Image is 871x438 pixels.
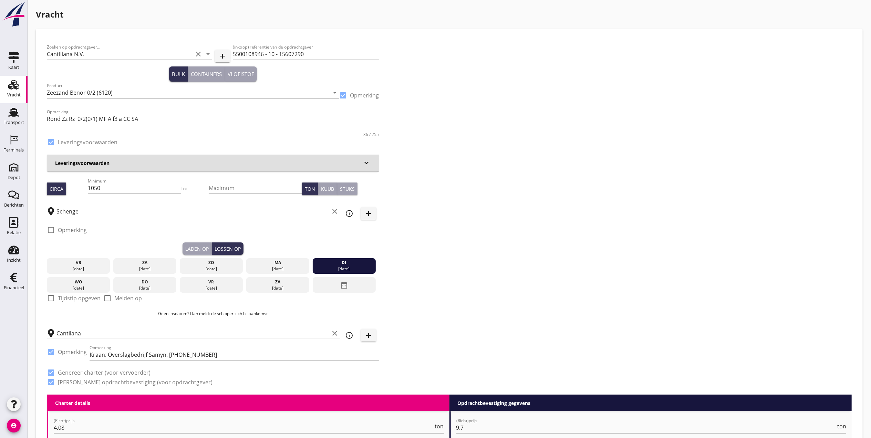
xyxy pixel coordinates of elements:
label: Melden op [114,295,142,302]
input: Product [47,87,329,98]
div: [DATE] [182,285,241,291]
div: Berichten [4,203,24,207]
div: vr [182,279,241,285]
label: Opmerking [58,348,87,355]
i: add [364,331,373,340]
button: Containers [188,66,225,82]
label: Leveringsvoorwaarden [58,139,117,146]
span: ton [837,424,846,429]
h1: Vracht [36,8,863,21]
label: Tijdstip opgeven [58,295,101,302]
i: account_circle [7,419,21,432]
div: vr [49,260,108,266]
div: Vloeistof [228,70,254,78]
div: zo [182,260,241,266]
input: Minimum [88,182,181,194]
button: Laden op [183,242,212,255]
div: Laden op [185,245,209,252]
i: arrow_drop_down [331,88,339,97]
div: Financieel [4,285,24,290]
i: arrow_drop_down [204,50,212,58]
button: Circa [47,182,66,195]
div: [DATE] [248,285,308,291]
div: Bulk [172,70,185,78]
div: do [115,279,175,285]
label: Genereer charter (voor vervoerder) [58,369,151,376]
div: Transport [4,120,24,125]
label: Opmerking [350,92,379,99]
div: Vracht [7,93,21,97]
div: di [314,260,374,266]
div: [DATE] [314,266,374,272]
div: Tot [181,186,209,192]
input: Laadplaats [56,206,329,217]
div: [DATE] [248,266,308,272]
i: add [364,209,373,218]
i: info_outline [345,209,353,218]
i: date_range [340,279,348,291]
div: Circa [50,185,63,192]
div: Relatie [7,230,21,235]
img: logo-small.a267ee39.svg [1,2,26,27]
div: [DATE] [49,266,108,272]
i: clear [331,329,339,337]
div: [DATE] [115,266,175,272]
h3: Leveringsvoorwaarden [55,159,362,167]
i: keyboard_arrow_down [362,159,371,167]
input: (Richt)prijs [456,422,836,433]
button: Vloeistof [225,66,257,82]
div: ma [248,260,308,266]
button: Stuks [337,182,357,195]
i: clear [331,207,339,216]
i: add [218,52,227,60]
button: Ton [302,182,318,195]
div: Depot [8,175,20,180]
div: Containers [191,70,222,78]
div: [DATE] [115,285,175,291]
div: Stuks [340,185,355,192]
label: [PERSON_NAME] opdrachtbevestiging (voor opdrachtgever) [58,379,212,386]
div: Kuub [321,185,334,192]
div: wo [49,279,108,285]
textarea: Opmerking [47,113,379,130]
div: [DATE] [49,285,108,291]
button: Lossen op [212,242,243,255]
input: Maximum [209,182,302,194]
div: Terminals [4,148,24,152]
div: Inzicht [7,258,21,262]
p: Geen losdatum? Dan meldt de schipper zich bij aankomst [47,311,379,317]
div: 36 / 255 [363,133,379,137]
div: za [115,260,175,266]
div: za [248,279,308,285]
i: info_outline [345,331,353,340]
input: Opmerking [90,349,379,360]
div: Lossen op [215,245,241,252]
input: Losplaats [56,328,329,339]
div: Kaart [8,65,19,70]
button: Bulk [169,66,188,82]
button: Kuub [318,182,337,195]
input: Zoeken op opdrachtgever... [47,49,193,60]
div: [DATE] [182,266,241,272]
input: (Richt)prijs [54,422,434,433]
i: clear [194,50,203,58]
span: ton [435,424,444,429]
label: Opmerking [58,227,87,233]
div: Ton [305,185,315,192]
input: (inkoop) referentie van de opdrachtgever [233,49,379,60]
